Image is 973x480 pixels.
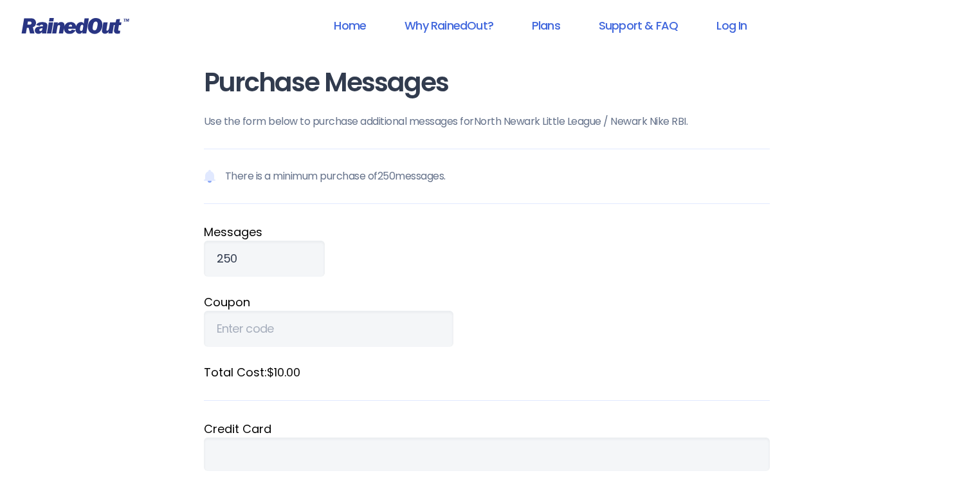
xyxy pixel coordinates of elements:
iframe: Secure payment input frame [217,447,757,461]
input: Enter code [204,311,453,347]
h1: Purchase Messages [204,68,770,97]
input: Qty [204,241,325,277]
label: Total Cost: $10.00 [204,364,770,381]
label: Message s [204,223,770,241]
img: Notification icon [204,169,215,184]
a: Log In [700,11,763,40]
a: Plans [515,11,577,40]
div: Credit Card [204,420,770,438]
p: Use the form below to purchase additional messages for North Newark Little League / Newark Nike R... [204,114,770,129]
p: There is a minimum purchase of 250 messages. [204,149,770,204]
a: Home [317,11,383,40]
a: Why RainedOut? [388,11,510,40]
label: Coupon [204,293,770,311]
a: Support & FAQ [582,11,695,40]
